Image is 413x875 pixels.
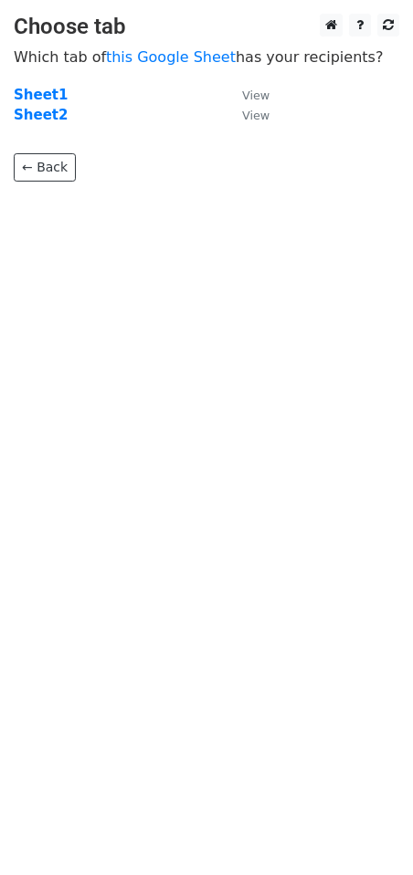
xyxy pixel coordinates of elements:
[242,89,270,102] small: View
[14,47,399,67] p: Which tab of has your recipients?
[224,107,270,123] a: View
[14,107,68,123] a: Sheet2
[14,14,399,40] h3: Choose tab
[242,109,270,122] small: View
[106,48,236,66] a: this Google Sheet
[14,87,68,103] a: Sheet1
[224,87,270,103] a: View
[14,153,76,182] a: ← Back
